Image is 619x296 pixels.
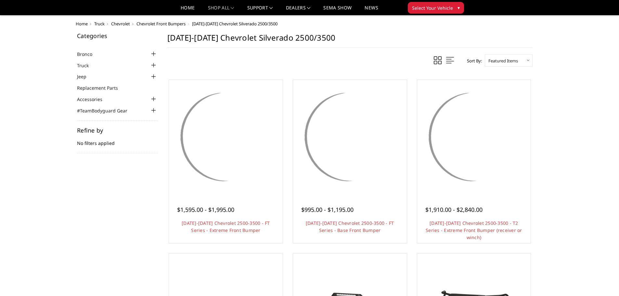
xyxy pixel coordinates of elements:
[408,2,464,14] button: Select Your Vehicle
[77,33,158,39] h5: Categories
[136,21,186,27] a: Chevrolet Front Bumpers
[111,21,130,27] a: Chevrolet
[77,51,100,58] a: Bronco
[425,206,483,213] span: $1,910.00 - $2,840.00
[412,5,453,11] span: Select Your Vehicle
[306,220,394,233] a: [DATE]-[DATE] Chevrolet 2500-3500 - FT Series - Base Front Bumper
[182,220,270,233] a: [DATE]-[DATE] Chevrolet 2500-3500 - FT Series - Extreme Front Bumper
[419,82,529,192] a: 2024-2025 Chevrolet 2500-3500 - T2 Series - Extreme Front Bumper (receiver or winch) 2024-2025 Ch...
[77,107,135,114] a: #TeamBodyguard Gear
[247,6,273,15] a: Support
[181,6,195,15] a: Home
[426,220,522,240] a: [DATE]-[DATE] Chevrolet 2500-3500 - T2 Series - Extreme Front Bumper (receiver or winch)
[94,21,105,27] a: Truck
[77,73,95,80] a: Jeep
[463,56,482,66] label: Sort By:
[458,4,460,11] span: ▾
[323,6,352,15] a: SEMA Show
[286,6,311,15] a: Dealers
[77,127,158,153] div: No filters applied
[171,82,281,192] a: 2024-2025 Chevrolet 2500-3500 - FT Series - Extreme Front Bumper 2024-2025 Chevrolet 2500-3500 - ...
[301,206,354,213] span: $995.00 - $1,195.00
[192,21,277,27] span: [DATE]-[DATE] Chevrolet Silverado 2500/3500
[365,6,378,15] a: News
[77,127,158,133] h5: Refine by
[77,96,110,103] a: Accessories
[76,21,88,27] a: Home
[208,6,234,15] a: shop all
[77,62,97,69] a: Truck
[177,206,234,213] span: $1,595.00 - $1,995.00
[295,82,405,192] a: 2024-2025 Chevrolet 2500-3500 - FT Series - Base Front Bumper 2024-2025 Chevrolet 2500-3500 - FT ...
[167,33,533,48] h1: [DATE]-[DATE] Chevrolet Silverado 2500/3500
[77,84,126,91] a: Replacement Parts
